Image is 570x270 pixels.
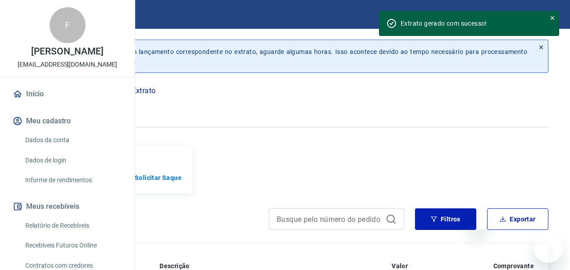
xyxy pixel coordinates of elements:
button: Meu cadastro [11,111,124,131]
h4: Extrato [22,212,258,230]
a: Dados de login [22,151,124,170]
a: Solicitar Saque [135,173,182,182]
a: Início [11,84,124,104]
p: [EMAIL_ADDRESS][DOMAIN_NAME] [18,60,117,69]
a: Dados da conta [22,131,124,149]
div: Extrato gerado com sucesso! [401,19,538,28]
div: F [50,7,86,43]
button: Exportar [487,208,548,230]
a: Informe de rendimentos [22,171,124,189]
button: Filtros [415,208,476,230]
input: Busque pelo número do pedido [277,212,382,226]
p: Se o saldo aumentar sem um lançamento correspondente no extrato, aguarde algumas horas. Isso acon... [49,47,527,65]
button: Sair [527,6,559,23]
iframe: Botão para abrir a janela de mensagens [534,234,563,263]
p: [PERSON_NAME] [31,47,103,56]
a: Relatório de Recebíveis [22,216,124,235]
iframe: Fechar mensagem [470,212,488,230]
a: Recebíveis Futuros Online [22,236,124,255]
button: Meus recebíveis [11,197,124,216]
